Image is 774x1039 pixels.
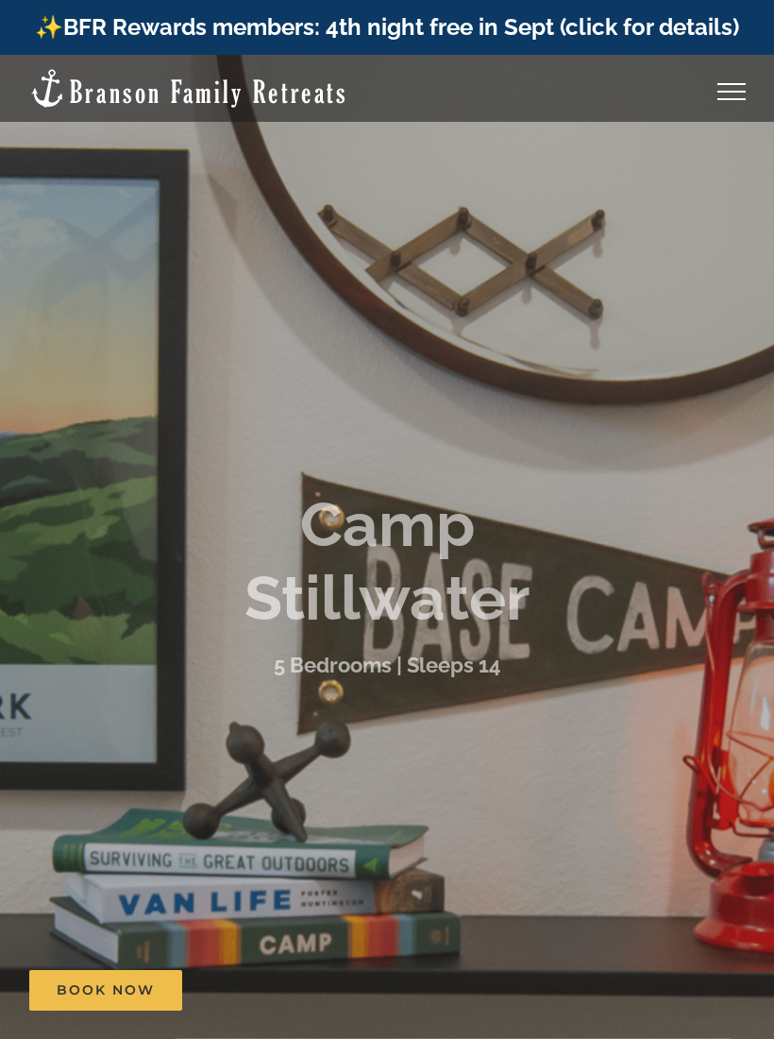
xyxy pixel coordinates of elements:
img: Branson Family Retreats Logo [28,67,348,110]
h3: 5 Bedrooms | Sleeps 14 [274,653,501,677]
span: Book Now [57,982,155,998]
a: Book Now [29,970,182,1011]
a: Toggle Menu [694,83,769,100]
a: ✨BFR Rewards members: 4th night free in Sept (click for details) [35,13,739,41]
b: Camp Stillwater [244,488,530,635]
